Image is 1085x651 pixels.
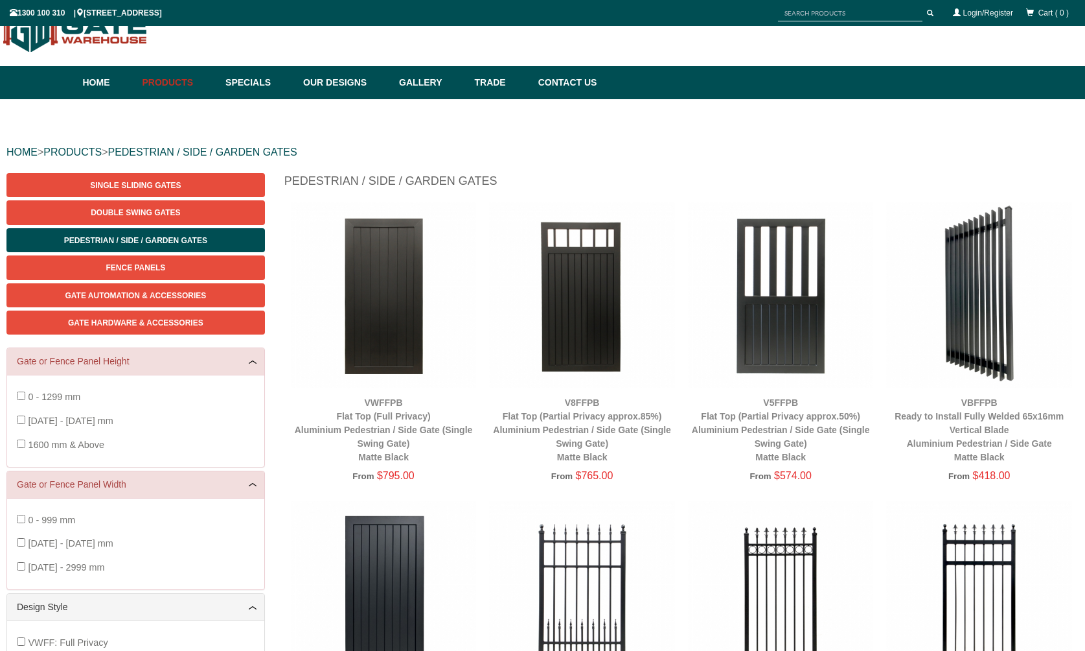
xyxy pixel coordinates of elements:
span: From [352,471,374,481]
a: PRODUCTS [43,147,102,158]
span: VWFF: Full Privacy [28,637,108,648]
a: Home [83,66,136,99]
a: Gate or Fence Panel Height [17,355,255,368]
a: PEDESTRIAN / SIDE / GARDEN GATES [108,147,297,158]
img: V8FFPB - Flat Top (Partial Privacy approx.85%) - Aluminium Pedestrian / Side Gate (Single Swing G... [489,202,675,388]
a: Gallery [393,66,468,99]
a: Trade [468,66,531,99]
span: $765.00 [575,470,613,481]
span: [DATE] - [DATE] mm [28,538,113,549]
span: Single Sliding Gates [90,181,181,190]
span: Fence Panels [106,263,165,272]
a: VBFFPBReady to Install Fully Welded 65x16mm Vertical BladeAluminium Pedestrian / Side GateMatte B... [895,397,1064,462]
a: Single Sliding Gates [6,173,265,197]
a: Specials [219,66,297,99]
a: V8FFPBFlat Top (Partial Privacy approx.85%)Aluminium Pedestrian / Side Gate (Single Swing Gate)Ma... [493,397,671,462]
a: Gate Automation & Accessories [6,283,265,307]
a: Gate Hardware & Accessories [6,311,265,335]
span: 0 - 999 mm [28,515,75,525]
div: > > [6,132,1079,173]
h1: Pedestrian / Side / Garden Gates [284,173,1079,196]
a: Double Swing Gates [6,200,265,224]
a: HOME [6,147,38,158]
span: $418.00 [973,470,1011,481]
span: [DATE] - [DATE] mm [28,416,113,426]
span: 1300 100 310 | [STREET_ADDRESS] [10,8,162,18]
span: $795.00 [377,470,415,481]
a: VWFFPBFlat Top (Full Privacy)Aluminium Pedestrian / Side Gate (Single Swing Gate)Matte Black [295,397,473,462]
a: Products [136,66,220,99]
span: 0 - 1299 mm [28,392,80,402]
img: V5FFPB - Flat Top (Partial Privacy approx.50%) - Aluminium Pedestrian / Side Gate (Single Swing G... [688,202,874,388]
img: VBFFPB - Ready to Install Fully Welded 65x16mm Vertical Blade - Aluminium Pedestrian / Side Gate ... [886,202,1072,388]
a: Login/Register [963,8,1013,18]
span: Gate Automation & Accessories [65,291,206,300]
span: Pedestrian / Side / Garden Gates [64,236,207,245]
span: $574.00 [774,470,812,481]
a: Fence Panels [6,255,265,279]
span: [DATE] - 2999 mm [28,562,104,573]
a: Design Style [17,600,255,614]
span: Double Swing Gates [91,208,180,217]
span: 1600 mm & Above [28,440,104,450]
a: Gate or Fence Panel Width [17,478,255,491]
input: SEARCH PRODUCTS [778,5,922,21]
a: Contact Us [532,66,597,99]
span: From [749,471,771,481]
a: V5FFPBFlat Top (Partial Privacy approx.50%)Aluminium Pedestrian / Side Gate (Single Swing Gate)Ma... [692,397,870,462]
span: From [948,471,970,481]
span: Gate Hardware & Accessories [68,318,203,327]
img: VWFFPB - Flat Top (Full Privacy) - Aluminium Pedestrian / Side Gate (Single Swing Gate) - Matte B... [291,202,477,388]
a: Pedestrian / Side / Garden Gates [6,228,265,252]
span: From [551,471,573,481]
span: Cart ( 0 ) [1038,8,1069,18]
a: Our Designs [297,66,393,99]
